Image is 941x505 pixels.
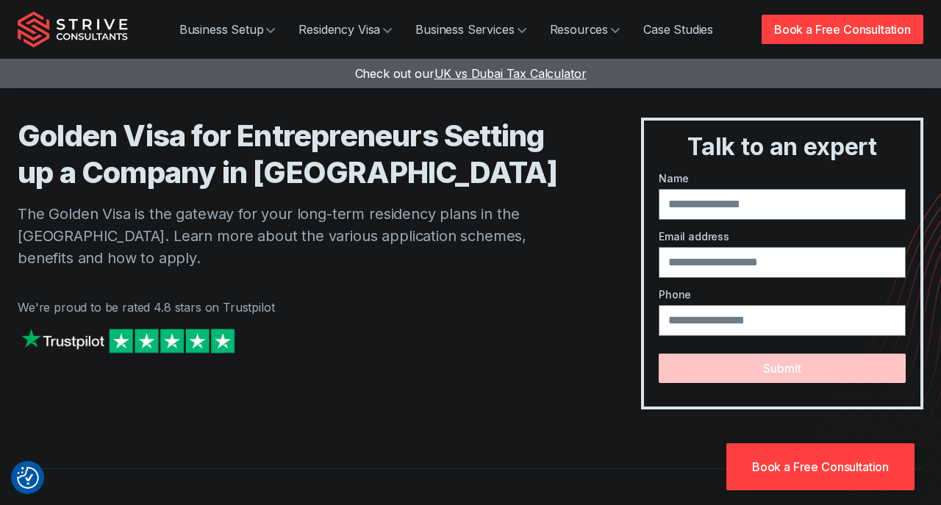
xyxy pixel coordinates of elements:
[18,118,582,191] h1: Golden Visa for Entrepreneurs Setting up a Company in [GEOGRAPHIC_DATA]
[659,354,906,383] button: Submit
[18,203,582,269] p: The Golden Visa is the gateway for your long-term residency plans in the [GEOGRAPHIC_DATA]. Learn...
[168,15,287,44] a: Business Setup
[17,467,39,489] button: Consent Preferences
[18,298,582,316] p: We're proud to be rated 4.8 stars on Trustpilot
[659,229,906,244] label: Email address
[659,171,906,186] label: Name
[650,132,915,162] h3: Talk to an expert
[762,15,923,44] a: Book a Free Consultation
[287,15,404,44] a: Residency Visa
[355,66,587,81] a: Check out ourUK vs Dubai Tax Calculator
[631,15,725,44] a: Case Studies
[17,467,39,489] img: Revisit consent button
[18,11,128,48] img: Strive Consultants
[404,15,537,44] a: Business Services
[659,287,906,302] label: Phone
[18,325,238,357] img: Strive on Trustpilot
[538,15,632,44] a: Resources
[726,443,915,490] a: Book a Free Consultation
[434,66,587,81] span: UK vs Dubai Tax Calculator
